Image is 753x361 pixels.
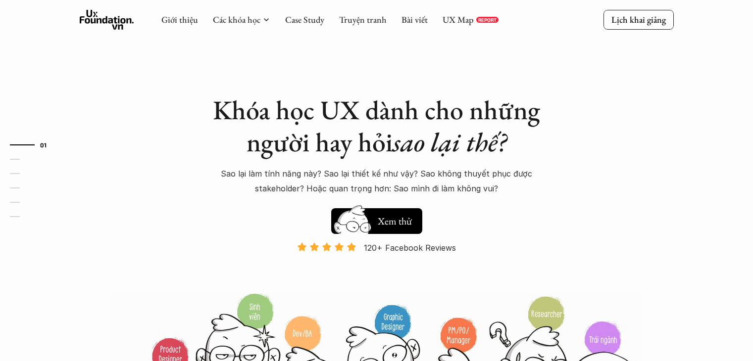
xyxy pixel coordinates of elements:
a: 120+ Facebook Reviews [289,242,465,292]
em: sao lại thế? [393,125,506,159]
p: REPORT [478,17,497,23]
a: REPORT [476,17,499,23]
a: 01 [10,139,57,151]
p: Lịch khai giảng [611,14,666,25]
a: Giới thiệu [161,14,198,25]
h1: Khóa học UX dành cho những người hay hỏi [203,94,550,158]
a: Xem thử [331,203,422,234]
a: Truyện tranh [339,14,387,25]
a: Các khóa học [213,14,260,25]
a: UX Map [443,14,474,25]
a: Case Study [285,14,324,25]
h5: Xem thử [378,214,412,228]
p: 120+ Facebook Reviews [364,240,456,255]
p: Sao lại làm tính năng này? Sao lại thiết kế như vậy? Sao không thuyết phục được stakeholder? Hoặc... [203,166,550,196]
a: Bài viết [402,14,428,25]
a: Lịch khai giảng [603,10,674,29]
strong: 01 [40,141,47,148]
